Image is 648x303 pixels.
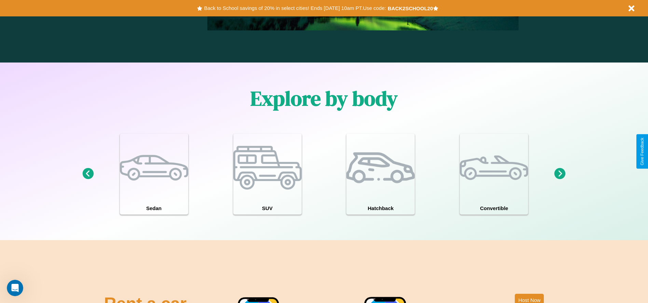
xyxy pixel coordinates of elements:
[640,138,645,165] div: Give Feedback
[346,202,415,215] h4: Hatchback
[202,3,387,13] button: Back to School savings of 20% in select cities! Ends [DATE] 10am PT.Use code:
[250,84,398,112] h1: Explore by body
[233,202,302,215] h4: SUV
[460,202,528,215] h4: Convertible
[120,202,188,215] h4: Sedan
[388,5,433,11] b: BACK2SCHOOL20
[7,280,23,296] iframe: Intercom live chat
